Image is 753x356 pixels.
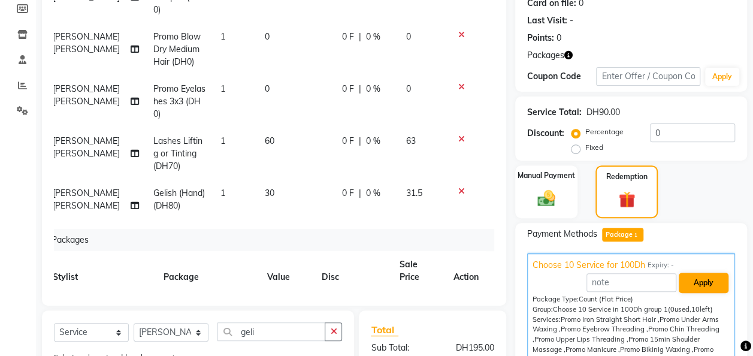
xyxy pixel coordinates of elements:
th: Value [260,251,314,291]
th: Action [446,251,486,291]
span: Package [602,228,643,242]
div: DH195.00 [433,342,503,354]
span: Promo Manicure , [565,345,620,354]
span: 30 [265,188,274,198]
span: 0 % [365,135,380,147]
span: | [358,31,361,43]
span: 0 F [341,83,353,95]
span: Choose 10 Service for 100Dh [533,259,645,271]
label: Percentage [585,126,624,137]
span: Package Type: [533,295,579,303]
span: Payment Methods [527,228,597,240]
div: Discount: [527,127,564,140]
span: [PERSON_NAME] [PERSON_NAME] [53,135,120,159]
label: Manual Payment [518,170,575,181]
span: 0 F [341,31,353,43]
span: 0 % [365,83,380,95]
div: Sub Total: [362,342,433,354]
span: 1 [220,188,225,198]
div: - [570,14,573,27]
span: Choose 10 Service in 100Dh group 1 [553,305,668,313]
button: Apply [679,273,728,293]
span: 1 [633,233,639,240]
span: Gelish (Hand) (DH80) [153,188,205,211]
span: used, left) [553,305,713,313]
span: Group: [533,305,553,313]
span: | [358,187,361,200]
span: 0 [406,31,411,42]
span: 0 % [365,187,380,200]
span: Lashes Lifting or Tinting (DH70) [153,135,202,171]
span: 0 [265,83,270,94]
span: 0 F [341,187,353,200]
span: Promo Upper Lips Threading , [534,335,628,343]
span: (0 [668,305,675,313]
input: Search or Scan [217,322,325,341]
label: Fixed [585,142,603,153]
div: 0 [557,32,561,44]
span: 10 [691,305,700,313]
input: Enter Offer / Coupon Code [596,67,700,86]
th: Disc [314,251,392,291]
div: DH90.00 [586,106,620,119]
span: 1 [220,83,225,94]
span: [PERSON_NAME] [PERSON_NAME] [53,188,120,211]
div: Last Visit: [527,14,567,27]
span: [PERSON_NAME] [PERSON_NAME] [53,31,120,55]
img: _gift.svg [613,189,640,210]
span: Promo Iron Straight Short Hair , [561,315,660,324]
span: Count (Flat Price) [579,295,633,303]
input: note [586,273,676,292]
img: _cash.svg [532,188,561,209]
button: Apply [705,68,739,86]
label: Redemption [606,171,648,182]
span: 1 [220,135,225,146]
span: 0 [265,31,270,42]
span: 31.5 [406,188,422,198]
span: Promo Under Arms Waxing , [533,315,719,334]
span: 0 [406,83,411,94]
span: Promo Blow Dry Medium Hair (DH0) [153,31,201,67]
span: 0 % [365,31,380,43]
span: Promo Bikinig Waxing , [620,345,694,354]
span: 63 [406,135,416,146]
span: Services: [533,315,561,324]
div: Coupon Code [527,70,597,83]
th: Package [156,251,260,291]
span: 0 F [341,135,353,147]
span: Promo Eyebrow Threading , [561,325,648,333]
div: Packages [47,229,495,251]
span: Total [371,324,398,336]
div: Points: [527,32,554,44]
span: Promo Eyelashes 3x3 (DH0) [153,83,205,119]
div: Service Total: [527,106,582,119]
span: 1 [220,31,225,42]
span: | [358,135,361,147]
span: 60 [265,135,274,146]
span: Expiry: - [648,260,674,270]
th: Stylist [46,251,156,291]
span: Packages [527,49,564,62]
th: Sale Price [392,251,446,291]
span: | [358,83,361,95]
span: [PERSON_NAME] [PERSON_NAME] [53,83,120,107]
